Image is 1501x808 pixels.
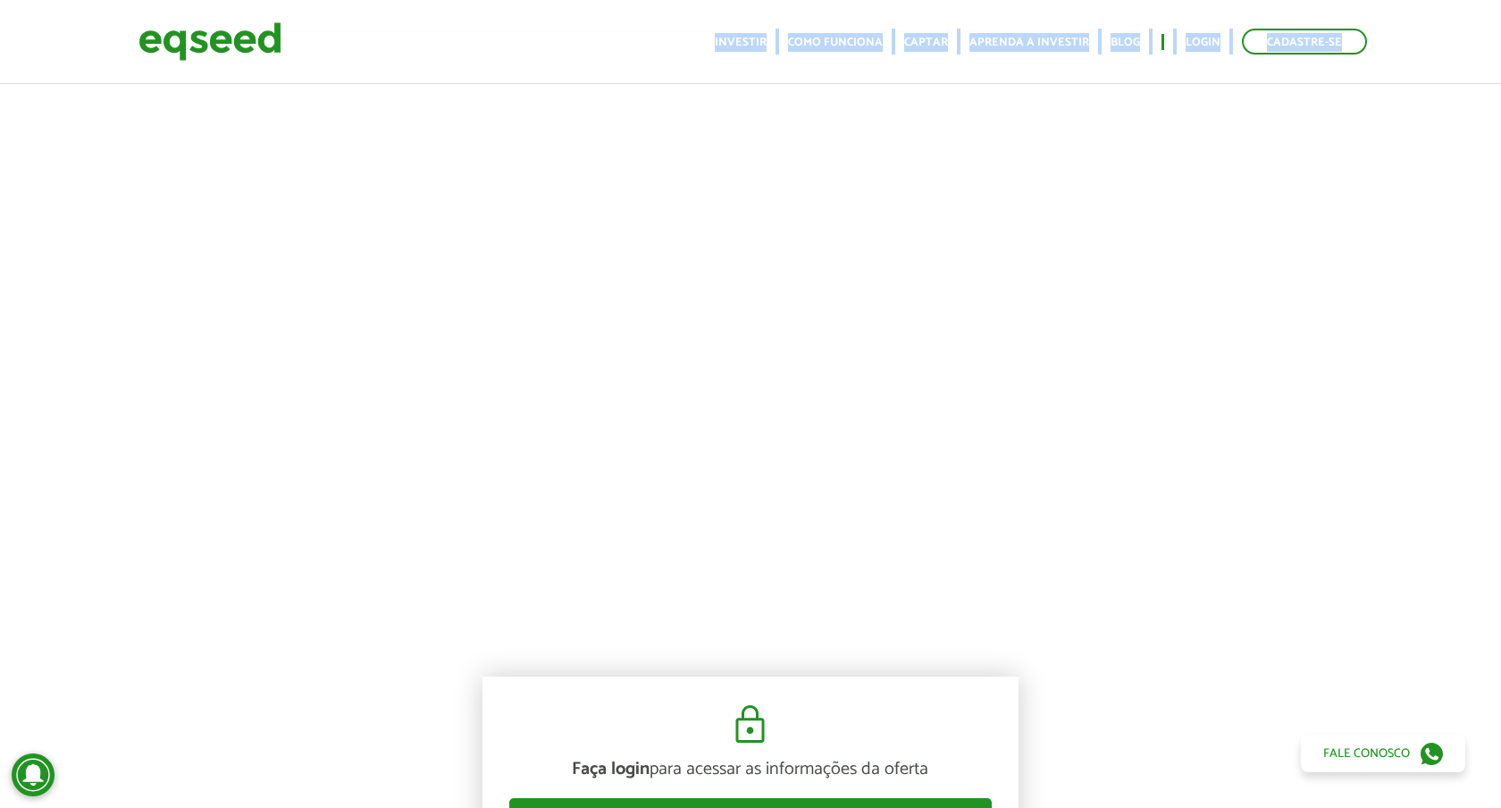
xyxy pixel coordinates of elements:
a: Blog [1111,37,1140,48]
iframe: Lubs | Oferta disponível [241,68,1260,641]
p: para acessar as informações da oferta [509,759,992,780]
a: Investir [715,37,767,48]
a: Cadastre-se [1242,29,1367,55]
a: Captar [904,37,948,48]
img: EqSeed [138,18,281,65]
a: Login [1186,37,1220,48]
a: Fale conosco [1301,735,1465,772]
strong: Faça login [572,754,650,784]
a: Aprenda a investir [969,37,1089,48]
a: Como funciona [788,37,883,48]
img: cadeado.svg [728,703,772,746]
